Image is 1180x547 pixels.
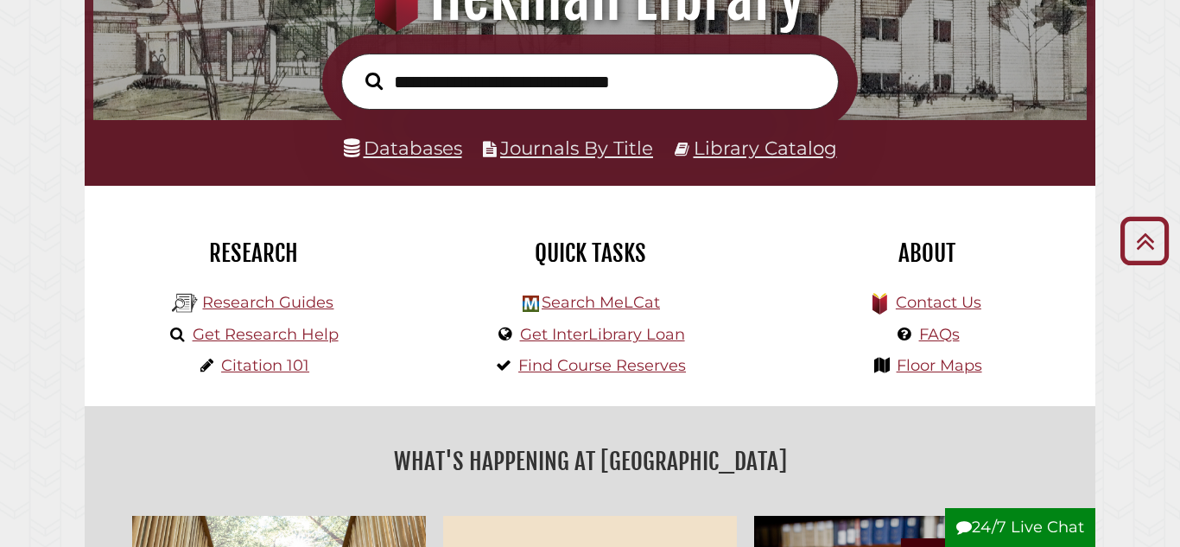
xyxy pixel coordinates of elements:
[172,290,198,316] img: Hekman Library Logo
[98,442,1082,481] h2: What's Happening at [GEOGRAPHIC_DATA]
[202,293,333,312] a: Research Guides
[98,239,409,268] h2: Research
[344,137,462,159] a: Databases
[694,137,837,159] a: Library Catalog
[771,239,1082,268] h2: About
[435,239,745,268] h2: Quick Tasks
[897,356,982,375] a: Floor Maps
[896,293,981,312] a: Contact Us
[542,293,660,312] a: Search MeLCat
[221,356,309,375] a: Citation 101
[919,325,960,344] a: FAQs
[520,325,685,344] a: Get InterLibrary Loan
[357,67,391,94] button: Search
[518,356,686,375] a: Find Course Reserves
[1113,226,1176,255] a: Back to Top
[500,137,653,159] a: Journals By Title
[523,296,539,312] img: Hekman Library Logo
[365,72,383,91] i: Search
[193,325,339,344] a: Get Research Help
